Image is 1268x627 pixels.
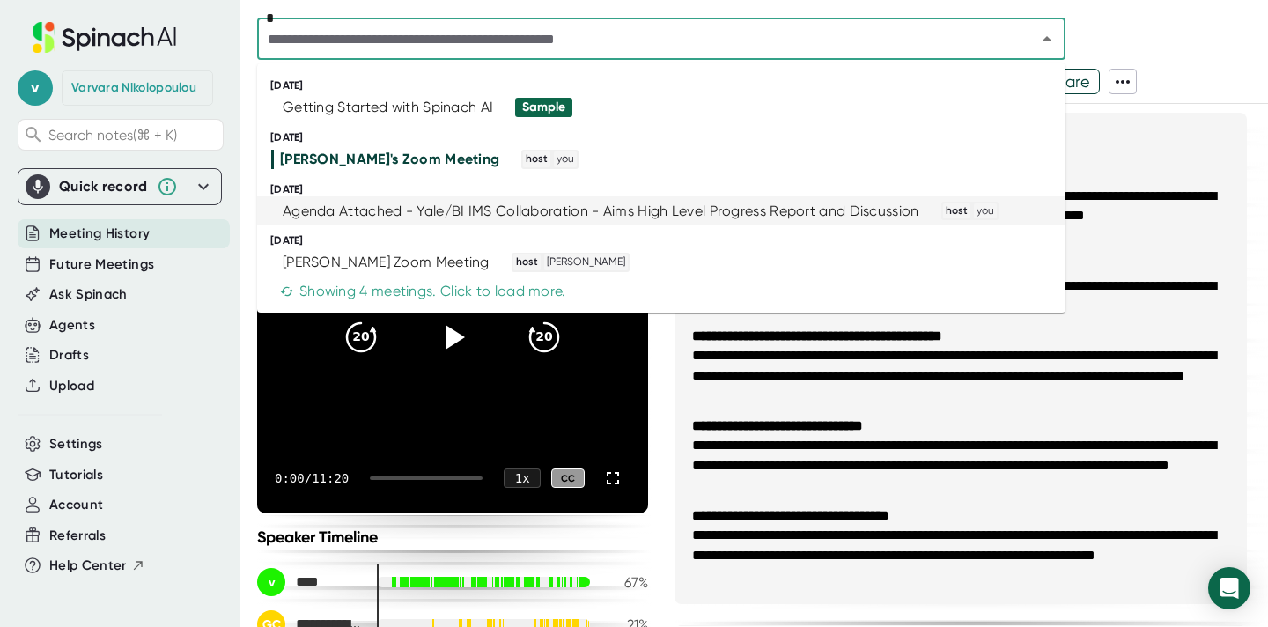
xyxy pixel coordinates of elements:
[257,527,648,547] div: Speaker Timeline
[270,131,1065,144] div: [DATE]
[551,468,585,489] div: CC
[49,224,150,244] button: Meeting History
[1038,66,1099,97] span: Share
[49,556,127,576] span: Help Center
[18,70,53,106] span: v
[1035,26,1059,51] button: Close
[270,234,1065,247] div: [DATE]
[283,254,490,271] div: [PERSON_NAME] Zoom Meeting
[523,151,550,167] span: host
[522,100,565,115] div: Sample
[49,345,89,365] button: Drafts
[974,203,997,219] span: you
[49,495,103,515] button: Account
[943,203,970,219] span: host
[49,315,95,336] button: Agents
[49,556,145,576] button: Help Center
[257,568,285,596] div: v
[257,568,363,596] div: vv68
[280,283,566,300] div: Showing 4 meetings. Click to load more.
[49,254,154,275] button: Future Meetings
[1208,567,1250,609] div: Open Intercom Messenger
[49,284,128,305] button: Ask Spinach
[544,254,628,270] span: [PERSON_NAME]
[513,254,541,270] span: host
[280,151,499,168] div: [PERSON_NAME]'s Zoom Meeting
[504,468,541,488] div: 1 x
[49,376,94,396] button: Upload
[554,151,577,167] span: you
[71,80,196,96] div: Varvara Nikolopoulou
[270,183,1065,196] div: [DATE]
[48,127,177,144] span: Search notes (⌘ + K)
[49,465,103,485] button: Tutorials
[49,434,103,454] button: Settings
[270,79,1065,92] div: [DATE]
[275,471,349,485] div: 0:00 / 11:20
[59,178,148,195] div: Quick record
[49,526,106,546] button: Referrals
[283,203,919,220] div: Agenda Attached - Yale/BI IMS Collaboration - Aims High Level Progress Report and Discussion
[1037,69,1100,94] button: Share
[26,169,214,204] div: Quick record
[604,574,648,591] div: 67 %
[283,99,493,116] div: Getting Started with Spinach AI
